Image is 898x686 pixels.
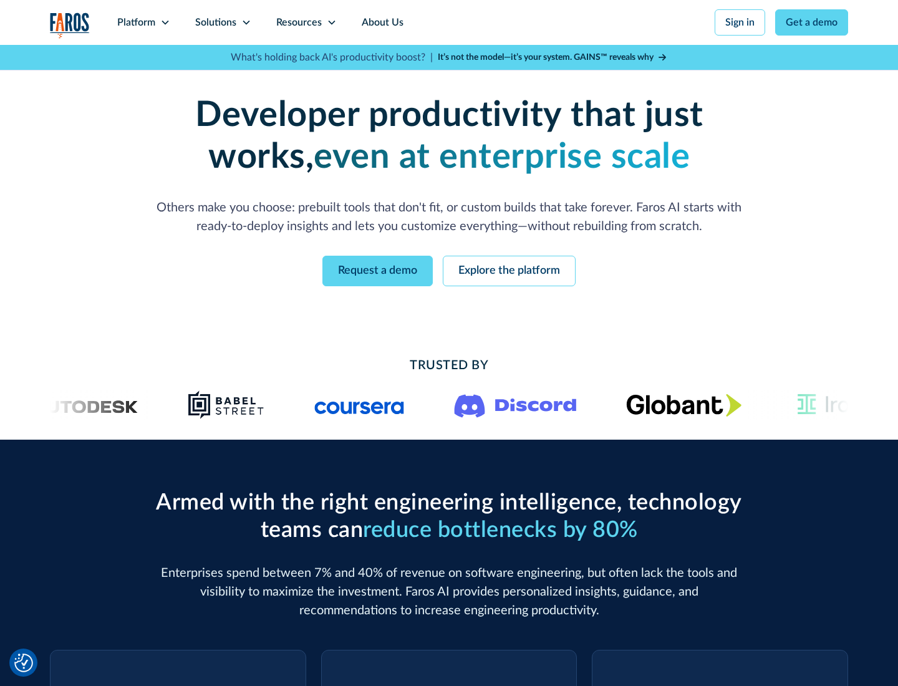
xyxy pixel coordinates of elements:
[150,356,748,375] h2: Trusted By
[150,490,748,543] h2: Armed with the right engineering intelligence, technology teams can
[314,140,690,175] strong: even at enterprise scale
[276,15,322,30] div: Resources
[438,51,667,64] a: It’s not the model—it’s your system. GAINS™ reveals why
[715,9,765,36] a: Sign in
[438,53,654,62] strong: It’s not the model—it’s your system. GAINS™ reveals why
[455,392,577,418] img: Logo of the communication platform Discord.
[188,390,265,420] img: Babel Street logo png
[627,394,742,417] img: Globant's logo
[195,98,703,175] strong: Developer productivity that just works,
[775,9,848,36] a: Get a demo
[14,654,33,672] img: Revisit consent button
[117,15,155,30] div: Platform
[14,654,33,672] button: Cookie Settings
[150,198,748,236] p: Others make you choose: prebuilt tools that don't fit, or custom builds that take forever. Faros ...
[363,519,638,541] span: reduce bottlenecks by 80%
[231,50,433,65] p: What's holding back AI's productivity boost? |
[315,395,405,415] img: Logo of the online learning platform Coursera.
[322,256,433,286] a: Request a demo
[443,256,576,286] a: Explore the platform
[50,12,90,38] a: home
[195,15,236,30] div: Solutions
[150,564,748,620] p: Enterprises spend between 7% and 40% of revenue on software engineering, but often lack the tools...
[50,12,90,38] img: Logo of the analytics and reporting company Faros.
